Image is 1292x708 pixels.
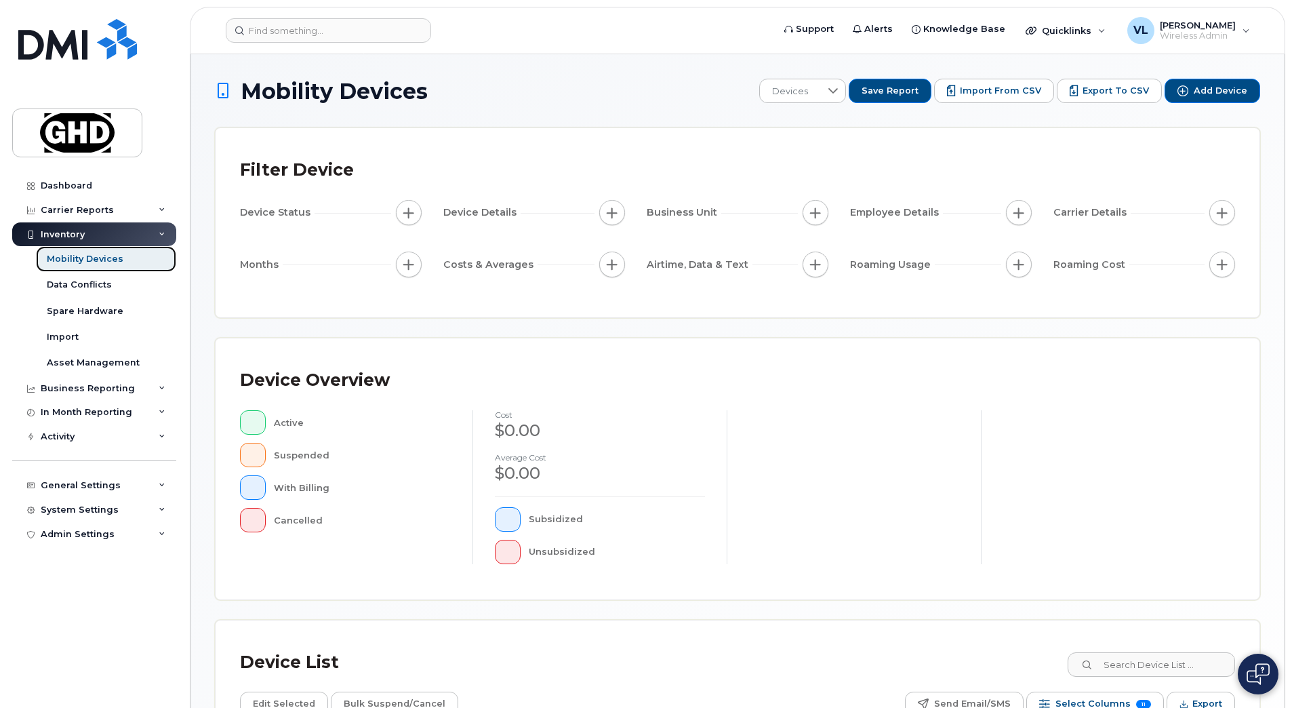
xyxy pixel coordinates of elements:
[1053,258,1129,272] span: Roaming Cost
[1053,205,1131,220] span: Carrier Details
[274,508,451,532] div: Cancelled
[850,258,935,272] span: Roaming Usage
[495,462,705,485] div: $0.00
[529,540,706,564] div: Unsubsidized
[849,79,931,103] button: Save Report
[443,258,538,272] span: Costs & Averages
[241,79,428,103] span: Mobility Devices
[443,205,521,220] span: Device Details
[850,205,943,220] span: Employee Details
[1247,663,1270,685] img: Open chat
[647,258,752,272] span: Airtime, Data & Text
[240,363,390,398] div: Device Overview
[760,79,820,104] span: Devices
[495,419,705,442] div: $0.00
[240,153,354,188] div: Filter Device
[1057,79,1162,103] button: Export to CSV
[1083,85,1149,97] span: Export to CSV
[1194,85,1247,97] span: Add Device
[647,205,721,220] span: Business Unit
[862,85,918,97] span: Save Report
[934,79,1054,103] button: Import from CSV
[495,410,705,419] h4: cost
[1068,652,1235,677] input: Search Device List ...
[1165,79,1260,103] button: Add Device
[274,443,451,467] div: Suspended
[240,205,315,220] span: Device Status
[240,258,283,272] span: Months
[960,85,1041,97] span: Import from CSV
[274,475,451,500] div: With Billing
[529,507,706,532] div: Subsidized
[274,410,451,435] div: Active
[495,453,705,462] h4: Average cost
[240,645,339,680] div: Device List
